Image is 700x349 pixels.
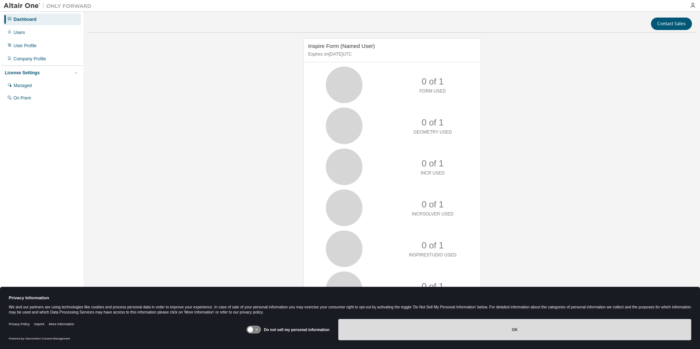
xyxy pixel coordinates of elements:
[14,16,37,22] div: Dashboard
[651,18,692,30] button: Contact Sales
[422,280,444,293] p: 0 of 1
[422,239,444,252] p: 0 of 1
[308,51,474,57] p: Expires on [DATE] UTC
[4,2,95,10] img: Altair One
[422,157,444,170] p: 0 of 1
[308,43,375,49] span: Inspire Form (Named User)
[14,43,37,49] div: User Profile
[422,116,444,129] p: 0 of 1
[420,88,446,94] p: FORM USED
[409,252,457,258] p: INSPIRESTUDIO USED
[14,83,32,89] div: Managed
[412,211,454,217] p: INCRSOLVER USED
[14,95,31,101] div: On Prem
[413,129,452,135] p: GEOMETRY USED
[14,56,46,62] div: Company Profile
[14,30,25,35] div: Users
[422,198,444,211] p: 0 of 1
[422,75,444,88] p: 0 of 1
[421,170,445,176] p: INCR USED
[5,70,40,76] div: License Settings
